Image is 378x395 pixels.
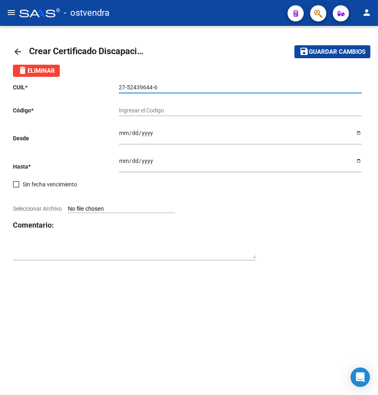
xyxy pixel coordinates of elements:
p: Hasta [13,162,119,171]
mat-icon: save [299,46,309,56]
p: CUIL [13,83,119,92]
span: Sin fecha vencimiento [23,180,77,189]
mat-icon: arrow_back [13,47,23,57]
span: Crear Certificado Discapacidad [29,46,151,56]
mat-icon: delete [18,65,27,75]
span: Guardar cambios [309,49,365,56]
mat-icon: menu [6,8,16,17]
p: Código [13,106,119,115]
span: Eliminar [18,67,55,74]
button: Eliminar [13,65,60,77]
span: Seleccionar Archivo [13,205,62,212]
div: Open Intercom Messenger [351,368,370,387]
button: Guardar cambios [294,45,370,58]
mat-icon: person [362,8,372,17]
p: Desde [13,134,119,143]
span: - ostvendra [64,4,109,22]
strong: Comentario: [13,221,54,229]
